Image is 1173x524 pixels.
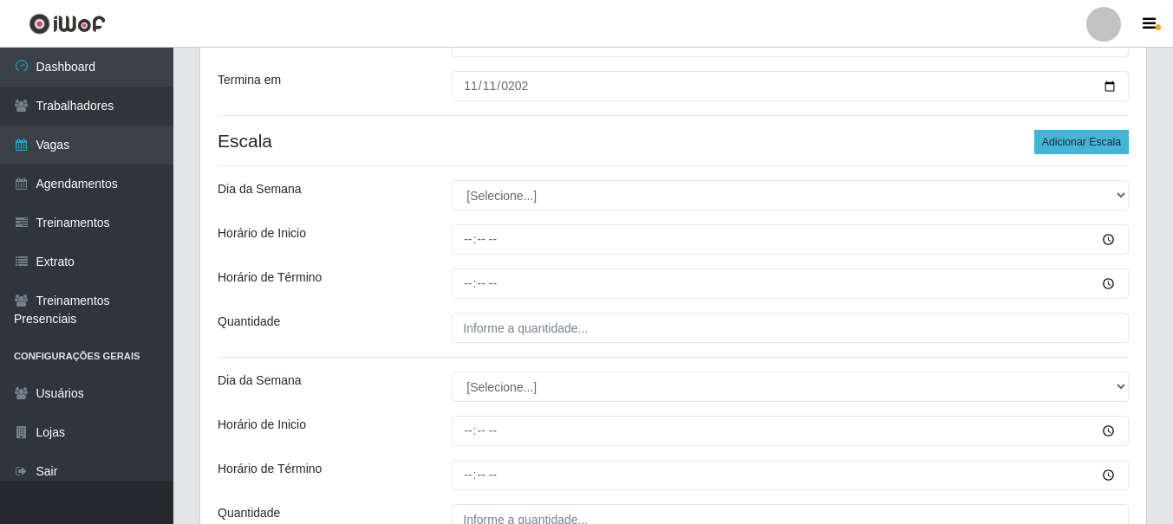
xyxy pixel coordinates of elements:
[218,268,322,287] label: Horário de Término
[218,71,281,89] label: Termina em
[218,130,1129,152] h4: Escala
[218,180,302,198] label: Dia da Semana
[452,71,1129,101] input: 00/00/0000
[218,460,322,478] label: Horário de Término
[1034,130,1129,154] button: Adicionar Escala
[218,313,280,331] label: Quantidade
[452,224,1129,255] input: 00:00
[218,504,280,522] label: Quantidade
[218,416,306,434] label: Horário de Inicio
[218,372,302,390] label: Dia da Semana
[452,460,1129,490] input: 00:00
[29,13,106,35] img: CoreUI Logo
[452,416,1129,446] input: 00:00
[218,224,306,243] label: Horário de Inicio
[452,268,1129,299] input: 00:00
[452,313,1129,343] input: Informe a quantidade...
